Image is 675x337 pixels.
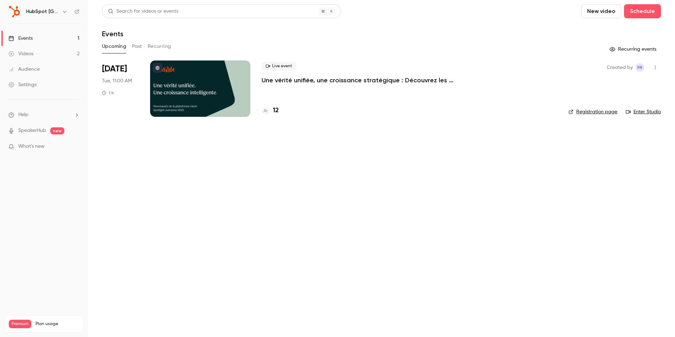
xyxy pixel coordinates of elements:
[581,4,621,18] button: New video
[108,8,178,15] div: Search for videos or events
[606,44,661,55] button: Recurring events
[102,30,123,38] h1: Events
[36,321,79,327] span: Plan usage
[636,63,644,72] span: fabien Rabusseau
[568,108,617,115] a: Registration page
[102,41,126,52] button: Upcoming
[262,62,296,70] span: Live event
[637,63,642,72] span: fR
[18,111,28,119] span: Help
[132,41,142,52] button: Past
[50,127,64,134] span: new
[8,66,40,73] div: Audience
[18,143,45,150] span: What's new
[626,108,661,115] a: Enter Studio
[8,50,33,57] div: Videos
[102,61,139,117] div: Oct 7 Tue, 11:00 AM (Europe/Paris)
[9,320,31,328] span: Premium
[18,127,46,134] a: SpeakerHub
[8,35,33,42] div: Events
[9,6,20,17] img: HubSpot France
[262,106,279,115] a: 12
[102,63,127,75] span: [DATE]
[262,76,472,84] a: Une vérité unifiée, une croissance stratégique : Découvrez les nouveautés du Spotlight - Automne ...
[102,77,132,84] span: Tue, 11:00 AM
[607,63,633,72] span: Created by
[71,144,79,150] iframe: Noticeable Trigger
[102,90,114,96] div: 1 h
[26,8,59,15] h6: HubSpot [GEOGRAPHIC_DATA]
[148,41,171,52] button: Recurring
[8,111,79,119] li: help-dropdown-opener
[8,81,37,88] div: Settings
[273,106,279,115] h4: 12
[624,4,661,18] button: Schedule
